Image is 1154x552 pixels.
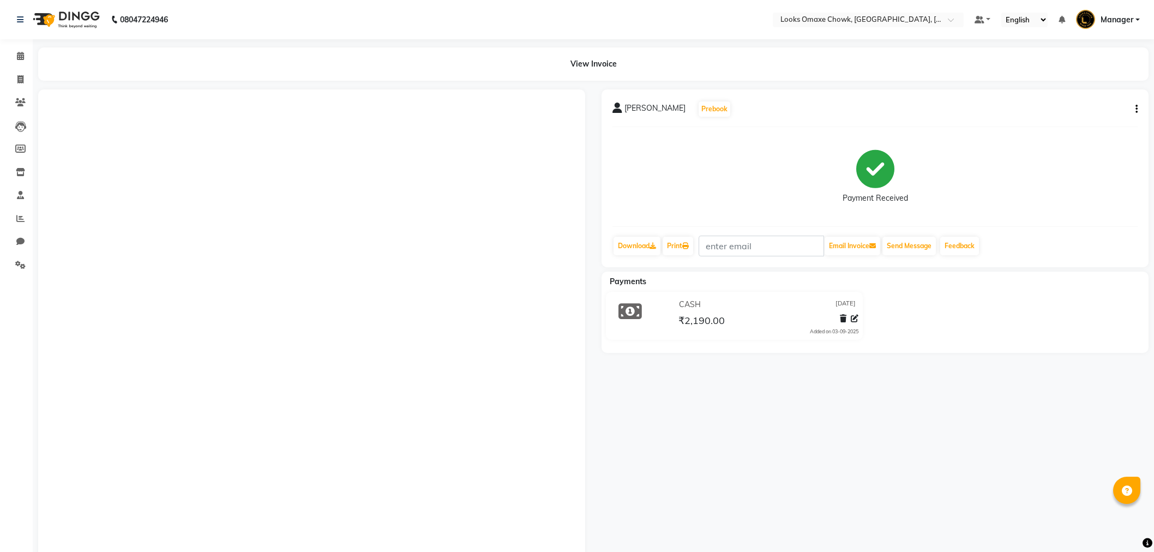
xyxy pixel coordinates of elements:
a: Feedback [940,237,979,255]
button: Prebook [699,101,730,117]
img: Manager [1076,10,1095,29]
span: Manager [1101,14,1133,26]
a: Download [614,237,660,255]
div: View Invoice [38,47,1149,81]
span: [PERSON_NAME] [624,103,686,118]
span: CASH [679,299,701,310]
input: enter email [699,236,824,256]
span: Payments [610,277,646,286]
span: ₹2,190.00 [678,314,725,329]
button: Email Invoice [825,237,880,255]
img: logo [28,4,103,35]
button: Send Message [882,237,936,255]
b: 08047224946 [120,4,168,35]
span: [DATE] [836,299,856,310]
iframe: chat widget [1108,508,1143,541]
div: Added on 03-09-2025 [810,328,858,335]
a: Print [663,237,693,255]
div: Payment Received [843,193,908,204]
